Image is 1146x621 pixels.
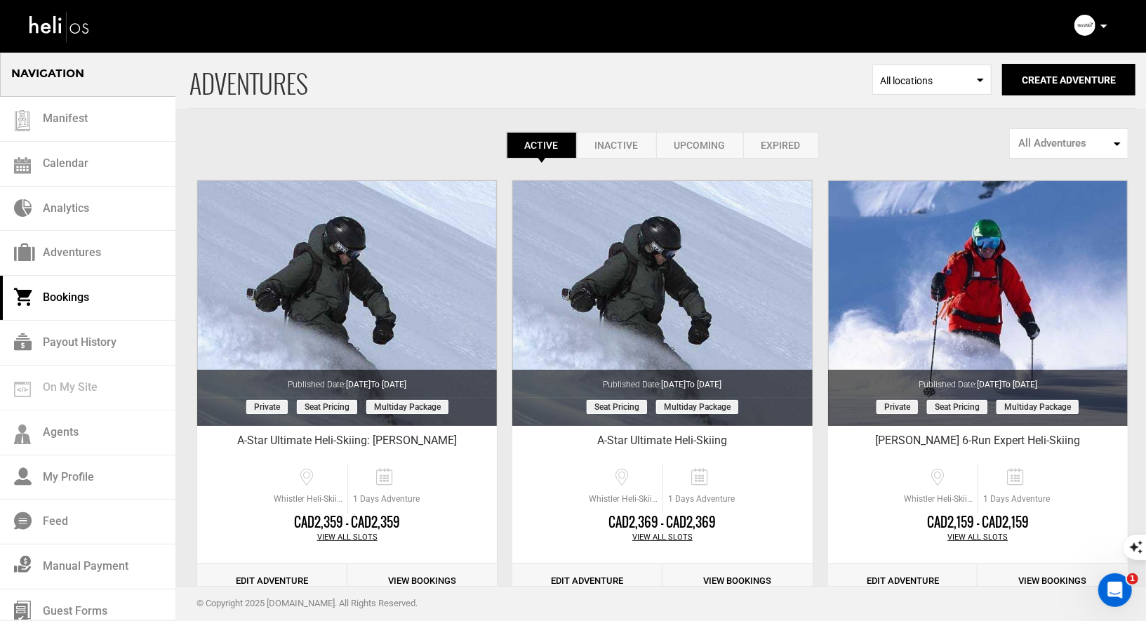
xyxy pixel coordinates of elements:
a: View Bookings [662,564,813,599]
div: Published Date: [197,370,497,391]
a: View Bookings [347,564,498,599]
div: A-Star Ultimate Heli-Skiing: [PERSON_NAME] [197,433,497,454]
img: on_my_site.svg [14,382,31,397]
button: All Adventures [1009,128,1128,159]
span: Seat Pricing [927,400,987,414]
span: Multiday package [656,400,738,414]
span: to [DATE] [371,380,406,389]
span: Whistler Heli-Skiing, [GEOGRAPHIC_DATA], [GEOGRAPHIC_DATA], [GEOGRAPHIC_DATA], [GEOGRAPHIC_DATA] [900,493,978,505]
img: calendar.svg [14,157,31,174]
div: View All Slots [512,532,812,543]
span: Whistler Heli-Skiing, [GEOGRAPHIC_DATA], [GEOGRAPHIC_DATA], [GEOGRAPHIC_DATA], [GEOGRAPHIC_DATA] [270,493,347,505]
span: All Adventures [1018,136,1110,151]
div: [PERSON_NAME] 6-Run Expert Heli-Skiing [828,433,1128,454]
span: Multiday package [366,400,448,414]
span: 1 Days Adventure [348,493,425,505]
button: Create Adventure [1002,64,1135,95]
span: Multiday package [997,400,1079,414]
span: to [DATE] [1001,380,1037,389]
span: [DATE] [346,380,406,389]
span: 1 Days Adventure [663,493,740,505]
span: Seat Pricing [297,400,357,414]
a: Active [507,132,577,159]
img: agents-icon.svg [14,425,31,445]
span: to [DATE] [686,380,721,389]
span: Whistler Heli-Skiing, [GEOGRAPHIC_DATA], [GEOGRAPHIC_DATA], [GEOGRAPHIC_DATA], [GEOGRAPHIC_DATA] [585,493,662,505]
img: heli-logo [28,8,91,45]
a: Edit Adventure [197,564,347,599]
a: Edit Adventure [828,564,978,599]
span: Seat Pricing [587,400,647,414]
span: [DATE] [977,380,1037,389]
a: Upcoming [656,132,743,159]
iframe: Intercom live chat [1098,573,1132,607]
div: A-Star Ultimate Heli-Skiing [512,433,812,454]
img: guest-list.svg [12,110,33,131]
span: Private [246,400,288,414]
div: View All Slots [197,532,497,543]
div: Published Date: [512,370,812,391]
span: 1 Days Adventure [978,493,1055,505]
a: View Bookings [978,564,1128,599]
span: [DATE] [661,380,721,389]
a: Edit Adventure [512,564,662,599]
a: Inactive [577,132,656,159]
div: CAD2,369 - CAD2,369 [512,514,812,532]
div: CAD2,159 - CAD2,159 [828,514,1128,532]
div: Published Date: [828,370,1128,391]
span: Private [877,400,918,414]
div: CAD2,359 - CAD2,359 [197,514,497,532]
span: All locations [880,74,984,88]
div: View All Slots [828,532,1128,543]
a: Expired [743,132,819,159]
span: Select box activate [872,65,992,95]
img: img_0bd6c2bf7a0220f90b2c926cc1b28b01.png [1074,15,1095,36]
span: ADVENTURES [189,51,872,108]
